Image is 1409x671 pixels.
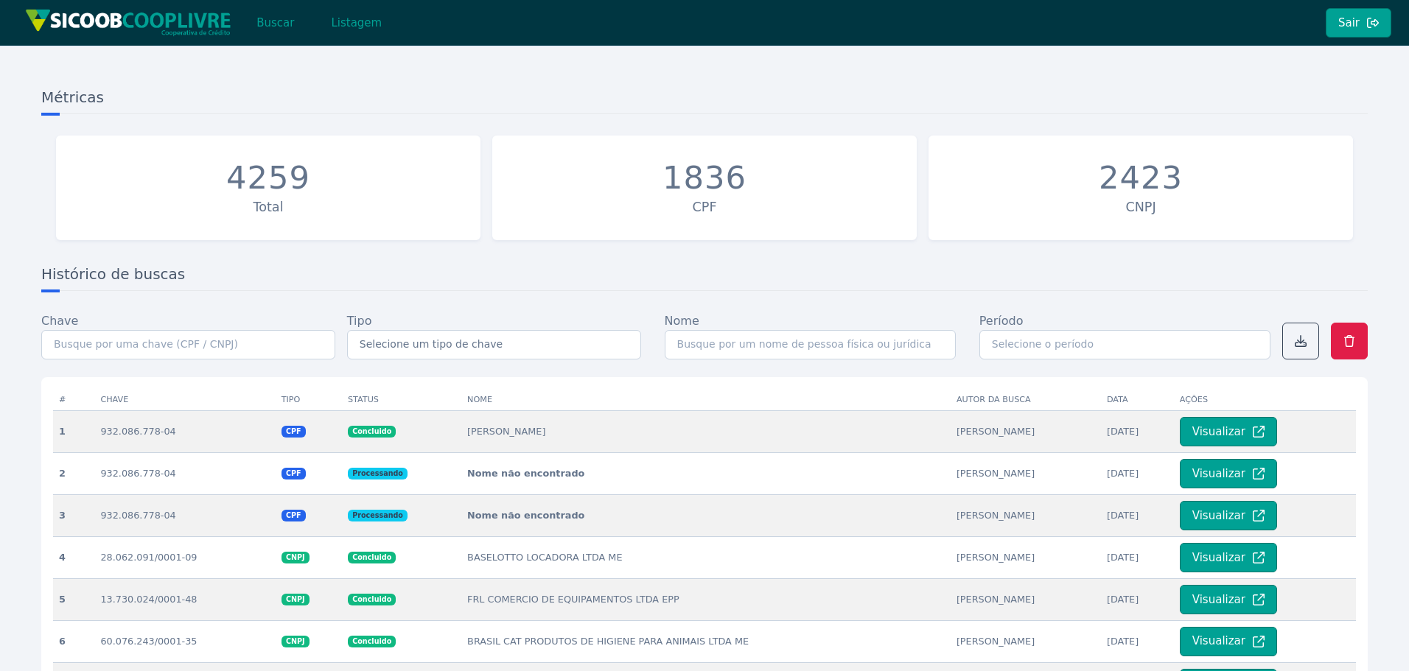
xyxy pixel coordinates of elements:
[94,536,275,578] td: 28.062.091/0001-09
[1101,452,1174,494] td: [DATE]
[1180,585,1277,614] button: Visualizar
[951,578,1101,620] td: [PERSON_NAME]
[1180,417,1277,446] button: Visualizar
[282,426,306,438] span: CPF
[979,312,1024,330] label: Período
[342,389,461,411] th: Status
[41,312,78,330] label: Chave
[979,330,1270,359] input: Selecione o período
[53,620,94,662] th: 6
[53,410,94,452] th: 1
[348,594,396,605] span: Concluido
[282,552,310,563] span: CNPJ
[25,9,231,36] img: img/sicoob_cooplivre.png
[41,330,335,359] input: Busque por uma chave (CPF / CNPJ)
[94,452,275,494] td: 932.086.778-04
[1180,501,1277,530] button: Visualizar
[282,468,306,479] span: CPF
[276,389,342,411] th: Tipo
[500,197,909,217] div: CPF
[461,410,951,452] td: [PERSON_NAME]
[282,594,310,605] span: CNPJ
[461,494,951,536] td: Nome não encontrado
[1101,410,1174,452] td: [DATE]
[41,87,1368,114] h3: Métricas
[662,159,747,197] div: 1836
[951,536,1101,578] td: [PERSON_NAME]
[461,452,951,494] td: Nome não encontrado
[348,636,396,647] span: Concluido
[1101,389,1174,411] th: Data
[318,8,394,38] button: Listagem
[94,578,275,620] td: 13.730.024/0001-48
[461,578,951,620] td: FRL COMERCIO DE EQUIPAMENTOS LTDA EPP
[665,330,956,359] input: Busque por um nome de pessoa física ou jurídica
[282,636,310,647] span: CNPJ
[951,389,1101,411] th: Autor da busca
[951,452,1101,494] td: [PERSON_NAME]
[63,197,473,217] div: Total
[348,510,408,521] span: Processando
[94,389,275,411] th: Chave
[348,552,396,563] span: Concluido
[951,494,1101,536] td: [PERSON_NAME]
[53,452,94,494] th: 2
[348,426,396,438] span: Concluido
[936,197,1346,217] div: CNPJ
[665,312,699,330] label: Nome
[53,536,94,578] th: 4
[53,578,94,620] th: 5
[348,468,408,479] span: Processando
[1326,8,1391,38] button: Sair
[951,410,1101,452] td: [PERSON_NAME]
[951,620,1101,662] td: [PERSON_NAME]
[1180,627,1277,656] button: Visualizar
[1180,459,1277,488] button: Visualizar
[461,536,951,578] td: BASELOTTO LOCADORA LTDA ME
[53,389,94,411] th: #
[94,410,275,452] td: 932.086.778-04
[347,312,372,330] label: Tipo
[94,620,275,662] td: 60.076.243/0001-35
[461,389,951,411] th: Nome
[1180,543,1277,572] button: Visualizar
[461,620,951,662] td: BRASIL CAT PRODUTOS DE HIGIENE PARA ANIMAIS LTDA ME
[282,510,306,521] span: CPF
[1101,578,1174,620] td: [DATE]
[1101,536,1174,578] td: [DATE]
[53,494,94,536] th: 3
[1174,389,1356,411] th: Ações
[1099,159,1183,197] div: 2423
[94,494,275,536] td: 932.086.778-04
[226,159,310,197] div: 4259
[1101,494,1174,536] td: [DATE]
[41,264,1368,291] h3: Histórico de buscas
[244,8,307,38] button: Buscar
[1101,620,1174,662] td: [DATE]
